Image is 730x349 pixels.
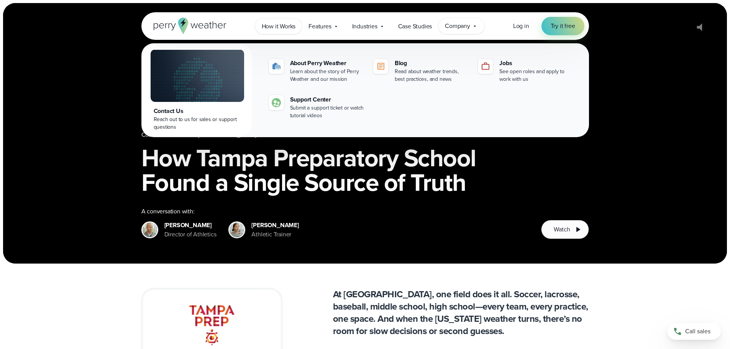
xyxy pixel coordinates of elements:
img: about-icon.svg [272,62,281,71]
div: [PERSON_NAME] [251,221,299,230]
a: How it Works [255,18,302,34]
img: Chris Lavoie Tampa Prep [143,223,157,237]
nav: Breadcrumb [141,130,589,139]
span: Try it free [551,21,575,31]
a: Customer Stories [141,130,186,139]
div: Read about weather trends, best practices, and news [395,68,469,83]
a: Case Studies [392,18,439,34]
div: Contact Us [154,107,241,116]
div: Reach out to us for sales or support questions [154,116,241,131]
div: Jobs [499,59,573,68]
span: Features [308,22,331,31]
span: How it Works [262,22,296,31]
div: [PERSON_NAME] [164,221,217,230]
a: Support Center Submit a support ticket or watch tutorial videos [266,92,367,123]
a: About Perry Weather Learn about the story of Perry Weather and our mission [266,56,367,86]
span: Case Studies [398,22,432,31]
div: Learn about the story of Perry Weather and our mission [290,68,364,83]
a: Call sales [667,323,721,340]
a: Blog Read about weather trends, best practices, and news [370,56,472,86]
div: Athletic Trainer [251,230,299,239]
img: jobs-icon-1.svg [481,62,490,71]
span: Company [445,21,470,31]
span: Industries [352,22,377,31]
a: Log in [513,21,529,31]
button: Watch [541,220,589,239]
a: Try it free [541,17,584,35]
div: A conversation with: [141,207,529,216]
div: See open roles and apply to work with us [499,68,573,83]
img: Sara Wagner, Athletic Trainer [230,223,244,237]
a: Contact Us Reach out to us for sales or support questions [143,45,252,136]
a: Jobs See open roles and apply to work with us [475,56,576,86]
div: Director of Athletics [164,230,217,239]
div: Submit a support ticket or watch tutorial videos [290,104,364,120]
strong: At [GEOGRAPHIC_DATA], one field does it all. Soccer, lacrosse, baseball, middle school, high scho... [333,287,588,338]
span: Call sales [685,327,710,336]
img: contact-icon.svg [272,98,281,107]
div: About Perry Weather [290,59,364,68]
h1: How Tampa Preparatory School Found a Single Source of Truth [141,146,589,195]
div: Blog [395,59,469,68]
img: blog-icon.svg [376,62,386,71]
span: Watch [554,225,570,234]
span: Log in [513,21,529,30]
div: Support Center [290,95,364,104]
